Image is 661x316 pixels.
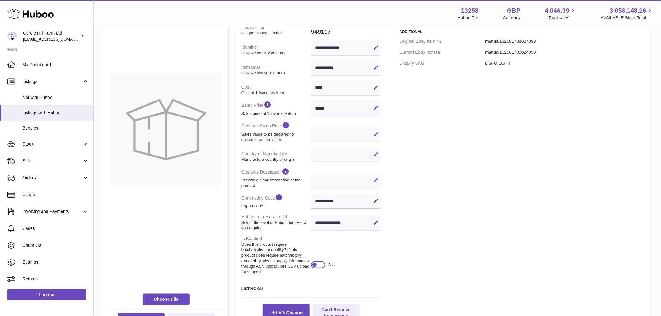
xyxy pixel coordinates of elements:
[241,233,311,277] dt: Is Batched
[22,62,89,68] span: My Dashboard
[545,7,569,15] span: 4,046.39
[485,58,644,69] dd: DSFOILGIFT
[22,95,89,101] span: Not with Huboo
[22,79,82,85] span: Listings
[601,7,654,21] a: 3,058,148.16 AVAILABLE Stock Total
[22,225,89,231] span: Cases
[241,119,311,145] dt: Customs Sales Price
[241,220,310,231] strong: Select the level of Huboo Item Extra you require
[22,141,82,147] span: Stock
[241,286,381,291] h3: Listing On
[400,29,644,34] h3: Additional
[400,47,485,58] dt: Current Ebay Item №
[241,203,310,209] strong: Export code
[485,36,644,47] dd: manual132581708024098
[241,82,311,98] dt: Cost
[461,7,479,15] strong: 13258
[601,15,654,21] span: AVAILABLE Stock Total
[22,209,82,215] span: Invoicing and Payments
[22,259,89,265] span: Settings
[22,276,89,282] span: Returns
[503,15,521,21] div: Currency
[22,110,89,116] span: Listings with Huboo
[545,7,577,21] a: 4,046.39 Total sales
[400,58,485,69] dt: Shopify SKU
[241,177,310,188] strong: Provide a clear description of the product
[23,37,92,42] span: [EMAIL_ADDRESS][DOMAIN_NAME]
[241,42,311,58] dt: Identifier
[610,7,646,15] span: 3,058,148.16
[241,211,311,233] dt: Huboo Item Extra Level
[241,165,311,191] dt: Customs Description
[22,242,89,248] span: Channels
[241,148,311,165] dt: Country of Manufacture
[241,98,311,119] dt: Sales Price
[7,289,86,300] a: Log out
[549,15,576,21] span: Total sales
[241,111,310,116] strong: Sales price of 1 inventory item
[241,22,311,38] dt: Huboo P №
[241,62,311,78] dt: Item SKU
[241,157,310,162] strong: Manufacture country of origin
[458,15,479,21] div: Huboo Ref
[241,30,310,36] strong: Unique Huboo identifier
[22,175,82,181] span: Orders
[241,90,310,96] strong: Cost of 1 inventory item
[22,192,89,198] span: Usage
[328,261,335,268] div: No
[241,242,310,274] strong: Does this product require batch/expiry traceability? If this product does require batch/expiry tr...
[311,25,381,38] dd: 949117
[143,294,190,305] span: Choose File
[400,36,485,47] dt: Original Ebay Item №
[22,158,82,164] span: Sales
[22,125,89,131] span: Bundles
[241,70,310,76] strong: How we link your orders
[7,32,17,41] img: internalAdmin-13258@internal.huboo.com
[23,30,79,42] div: Curdle Hill Farm Ltd
[110,73,222,185] img: no-photo-large.jpg
[485,47,644,58] dd: manual132581708024098
[507,7,520,15] strong: GBP
[241,191,311,211] dt: Commodity Code
[241,131,310,142] strong: Sales value to be declared to customs for item sales
[241,50,310,56] strong: How we identify your item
